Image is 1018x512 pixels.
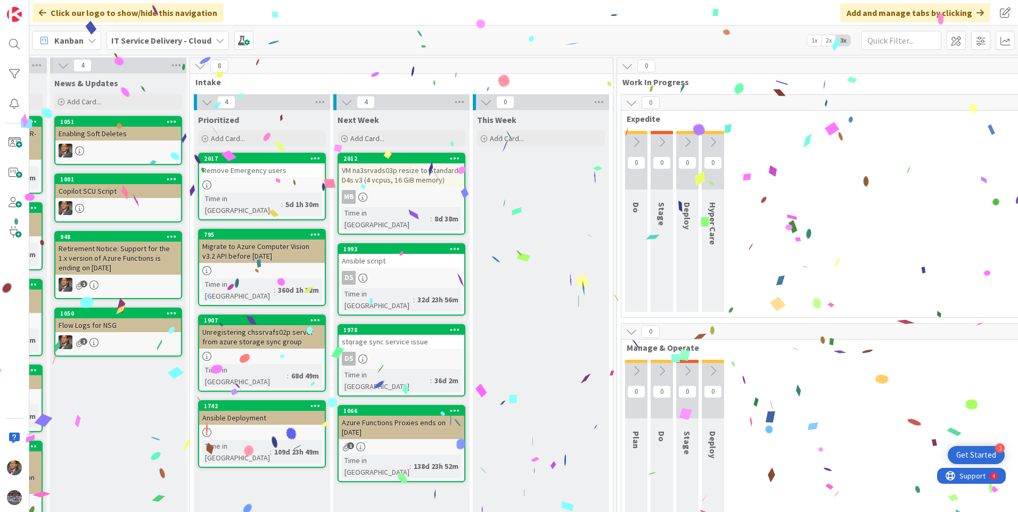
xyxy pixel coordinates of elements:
div: 1050 [60,310,181,317]
div: 68d 49m [289,370,322,382]
div: DS [342,352,356,366]
span: 4 [357,96,375,109]
div: 795 [199,230,325,240]
a: 2012VM na3srvads03p resize to Standard D4s v3 (4 vcpus, 16 GiB memory)MBTime in [GEOGRAPHIC_DATA]... [338,153,465,235]
span: 4 [73,59,92,72]
div: 138d 23h 52m [411,460,461,472]
div: 1051 [55,117,181,127]
span: 0 [642,96,660,109]
div: Time in [GEOGRAPHIC_DATA] [342,369,430,392]
div: 1001 [55,175,181,184]
div: Time in [GEOGRAPHIC_DATA] [202,364,287,387]
a: 2017Remove Emergency usersTime in [GEOGRAPHIC_DATA]:5d 1h 30m [198,153,326,220]
div: DP [55,201,181,215]
div: 948 [60,233,181,241]
img: avatar [7,490,22,505]
div: 1742Ansible Deployment [199,401,325,425]
div: 795 [204,231,325,238]
a: 1051Enabling Soft DeletesDP [54,116,182,165]
div: DP [55,144,181,158]
span: 0 [704,156,722,169]
span: Prioritized [198,114,239,125]
span: Stage [682,431,693,455]
div: VM na3srvads03p resize to Standard D4s v3 (4 vcpus, 16 GiB memory) [339,163,464,187]
span: : [274,284,275,296]
span: 2x [822,35,836,46]
span: : [413,294,415,305]
span: 1 [80,280,87,287]
div: Time in [GEOGRAPHIC_DATA] [202,278,274,302]
div: 3 [995,443,1005,453]
span: Next Week [338,114,379,125]
span: 1 [80,338,87,345]
img: Visit kanbanzone.com [7,7,22,22]
span: Add Card... [67,97,101,106]
div: Time in [GEOGRAPHIC_DATA] [202,440,270,464]
span: News & Updates [54,78,118,88]
div: Unregistering chssrvafs02p server from azure storage sync group [199,325,325,349]
div: DP [55,335,181,349]
img: DP [7,460,22,475]
span: 3x [836,35,850,46]
span: Do [656,431,667,442]
span: 0 [637,60,655,72]
div: 1066 [343,407,464,415]
div: 1050Flow Logs for NSG [55,309,181,332]
span: : [430,213,432,225]
div: storage sync service issue [339,335,464,349]
div: 2012 [343,155,464,162]
span: : [270,446,272,458]
span: 1x [807,35,822,46]
div: DS [339,271,464,285]
span: Intake [195,77,600,87]
img: DP [59,278,72,292]
div: Time in [GEOGRAPHIC_DATA] [202,193,281,216]
div: 1051 [60,118,181,126]
span: 1 [347,442,354,449]
div: Time in [GEOGRAPHIC_DATA] [342,455,409,478]
span: 0 [642,325,660,338]
div: 5d 1h 30m [283,199,322,210]
span: Deploy [682,202,693,229]
div: 1993 [343,245,464,253]
span: 0 [653,156,671,169]
div: 948 [55,232,181,242]
a: 948Retirement Notice: Support for the 1.x version of Azure Functions is ending on [DATE]DP [54,231,182,299]
div: 2012 [339,154,464,163]
span: Deploy [708,431,718,458]
div: 2012VM na3srvads03p resize to Standard D4s v3 (4 vcpus, 16 GiB memory) [339,154,464,187]
div: Click our logo to show/hide this navigation [32,3,224,22]
span: Do [631,202,642,213]
div: 8d 38m [432,213,461,225]
div: 795Migrate to Azure Computer Vision v3.2 API before [DATE] [199,230,325,263]
span: Add Card... [350,134,384,143]
div: 1993Ansible script [339,244,464,268]
a: 1978storage sync service issueDSTime in [GEOGRAPHIC_DATA]:36d 2m [338,324,465,397]
div: 4 [55,4,58,13]
img: DP [59,201,72,215]
div: 1050 [55,309,181,318]
div: Flow Logs for NSG [55,318,181,332]
a: 1993Ansible scriptDSTime in [GEOGRAPHIC_DATA]:32d 23h 56m [338,243,465,316]
a: 1742Ansible DeploymentTime in [GEOGRAPHIC_DATA]:109d 23h 49m [198,400,326,468]
span: 0 [627,156,645,169]
span: 0 [653,385,671,398]
img: DP [59,335,72,349]
div: 32d 23h 56m [415,294,461,305]
div: DP [55,278,181,292]
b: IT Service Delivery - Cloud [111,35,211,46]
span: 0 [627,385,645,398]
div: 1907 [199,316,325,325]
span: : [409,460,411,472]
div: MB [339,190,464,204]
a: 1907Unregistering chssrvafs02p server from azure storage sync groupTime in [GEOGRAPHIC_DATA]:68d 49m [198,315,326,392]
span: Plan [631,431,642,449]
div: Get Started [956,450,996,460]
span: 0 [678,156,696,169]
div: Enabling Soft Deletes [55,127,181,141]
a: 795Migrate to Azure Computer Vision v3.2 API before [DATE]Time in [GEOGRAPHIC_DATA]:360d 1h 32m [198,229,326,306]
span: 0 [704,385,722,398]
div: 1978 [343,326,464,334]
div: 36d 2m [432,375,461,386]
span: 8 [210,60,228,72]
